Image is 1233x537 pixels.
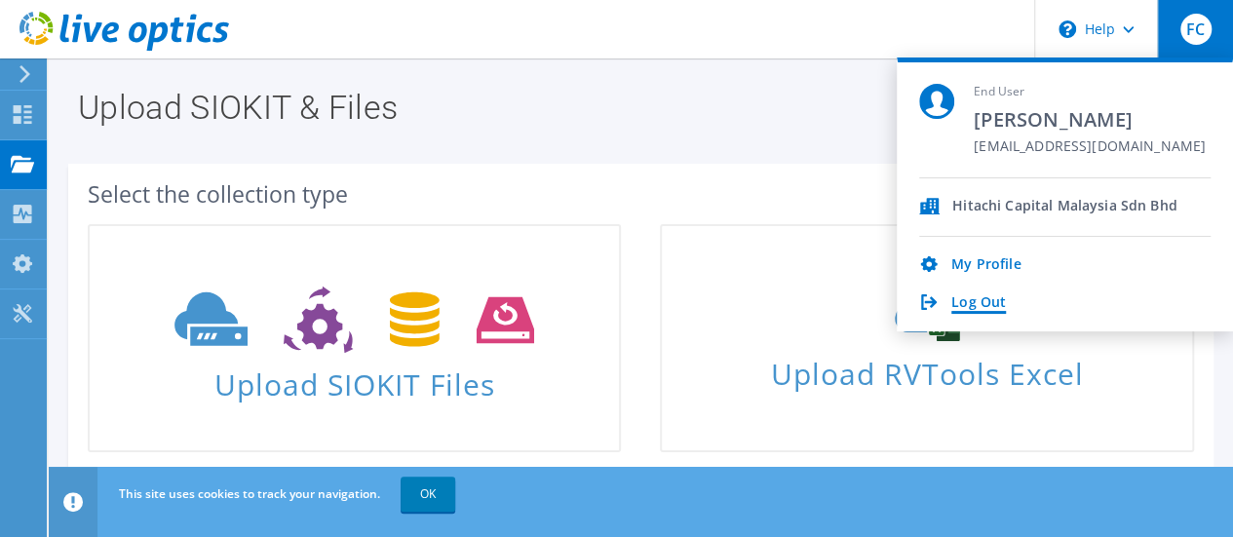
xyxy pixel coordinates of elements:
[78,91,1194,124] h1: Upload SIOKIT & Files
[951,294,1006,313] a: Log Out
[1059,20,1076,38] svg: \n
[88,224,621,452] a: Upload SIOKIT Files
[660,224,1193,452] a: Upload RVTools Excel
[90,358,619,400] span: Upload SIOKIT Files
[662,348,1191,390] span: Upload RVTools Excel
[401,477,455,512] a: OK
[974,84,1206,100] span: End User
[1180,14,1212,45] span: FC
[952,198,1176,216] div: Hitachi Capital Malaysia Sdn Bhd
[974,138,1206,157] span: [EMAIL_ADDRESS][DOMAIN_NAME]
[951,256,1021,275] a: My Profile
[974,106,1206,133] span: [PERSON_NAME]
[119,485,380,502] span: This site uses cookies to track your navigation.
[88,183,1194,205] div: Select the collection type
